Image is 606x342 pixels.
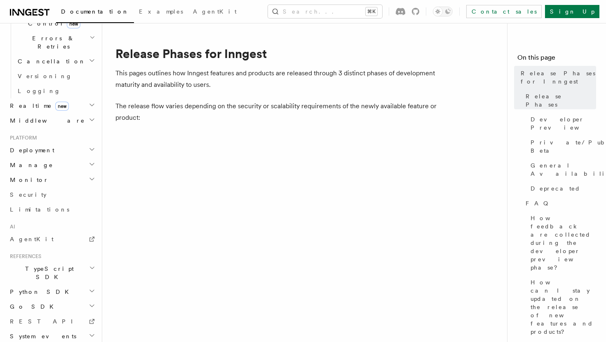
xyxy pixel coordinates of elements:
[7,176,49,184] span: Monitor
[366,7,377,16] kbd: ⌘K
[521,69,596,86] span: Release Phases for Inngest
[7,98,97,113] button: Realtimenew
[7,113,97,128] button: Middleware
[268,5,382,18] button: Search...⌘K
[115,46,445,61] h1: Release Phases for Inngest
[10,318,80,325] span: REST API
[7,302,59,311] span: Go SDK
[14,54,97,69] button: Cancellation
[7,299,97,314] button: Go SDK
[14,84,97,98] a: Logging
[134,2,188,22] a: Examples
[7,187,97,202] a: Security
[10,206,69,213] span: Limitations
[7,288,74,296] span: Python SDK
[7,102,69,110] span: Realtime
[7,232,97,247] a: AgentKit
[14,57,86,65] span: Cancellation
[7,135,37,141] span: Platform
[67,19,80,28] span: new
[526,199,552,207] span: FAQ
[531,214,596,272] span: How feedback are collected during the developer preview phase?
[466,5,542,18] a: Contact sales
[531,184,580,193] span: Deprecated
[527,158,596,181] a: General Availability
[115,67,445,91] p: This pages outlines how Inngest features and products are released through 3 distinct phases of d...
[527,112,596,135] a: Developer Preview
[14,34,89,51] span: Errors & Retries
[115,100,445,123] p: The release flow varies depending on the security or scalability requirements of the newly availa...
[55,102,69,111] span: new
[7,161,53,169] span: Manage
[7,261,97,284] button: TypeScript SDK
[7,158,97,172] button: Manage
[7,202,97,217] a: Limitations
[193,8,237,15] span: AgentKit
[522,89,596,112] a: Release Phases
[7,172,97,187] button: Monitor
[7,253,41,260] span: References
[14,69,97,84] a: Versioning
[517,66,596,89] a: Release Phases for Inngest
[139,8,183,15] span: Examples
[7,116,85,125] span: Middleware
[7,265,89,281] span: TypeScript SDK
[10,236,54,242] span: AgentKit
[7,143,97,158] button: Deployment
[18,88,61,94] span: Logging
[531,115,599,132] span: Developer Preview
[526,92,596,109] span: Release Phases
[56,2,134,23] a: Documentation
[527,211,596,275] a: How feedback are collected during the developer preview phase?
[531,278,596,336] span: How can I stay updated on the release of new features and products?
[522,196,596,211] a: FAQ
[527,135,596,158] a: Private/Public Beta
[7,284,97,299] button: Python SDK
[7,223,15,230] span: AI
[527,181,596,196] a: Deprecated
[14,31,97,54] button: Errors & Retries
[7,332,76,340] span: System events
[433,7,453,16] button: Toggle dark mode
[545,5,599,18] a: Sign Up
[7,314,97,329] a: REST API
[188,2,242,22] a: AgentKit
[527,275,596,339] a: How can I stay updated on the release of new features and products?
[61,8,129,15] span: Documentation
[10,191,47,198] span: Security
[7,146,54,154] span: Deployment
[517,53,596,66] h4: On this page
[18,73,72,79] span: Versioning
